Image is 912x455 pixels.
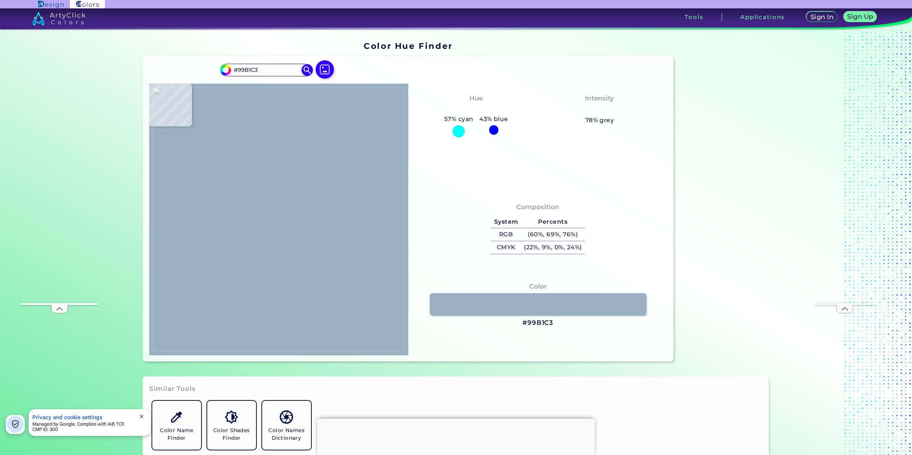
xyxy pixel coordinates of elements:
h5: (22%, 9%, 0%, 24%) [521,241,585,254]
img: ArtyClick Design logo [38,1,64,8]
h5: Percents [521,216,585,228]
h5: CMYK [491,241,521,254]
iframe: Advertisement [814,74,875,303]
h3: #99B1C3 [522,318,553,328]
iframe: Advertisement [21,74,98,303]
h3: Pale [589,105,611,114]
a: Color Names Dictionary [259,398,314,453]
h1: Color Hue Finder [364,40,453,52]
a: Sign Up [844,11,877,22]
img: logo_artyclick_colors_white.svg [32,11,86,25]
h4: Color [529,281,547,292]
h3: Similar Tools [149,384,196,394]
iframe: Advertisement [677,39,772,365]
h5: System [491,216,521,228]
img: icon_color_shades.svg [225,410,238,424]
a: Sign In [806,11,838,22]
h3: Applications [740,14,785,20]
img: 51abeedf-847b-455a-b494-e766b4652fbb [153,87,404,352]
img: icon search [301,64,313,76]
h5: (60%, 69%, 76%) [521,228,585,241]
h4: Hue [469,93,483,104]
a: Color Shades Finder [204,398,259,453]
h3: Tools [685,14,703,20]
h4: Intensity [585,93,614,104]
h5: Color Name Finder [155,427,198,441]
h5: 57% cyan [441,114,476,124]
h5: RGB [491,228,521,241]
h5: Sign In [810,14,833,20]
h5: Color Names Dictionary [265,427,308,441]
h5: 43% blue [476,114,511,124]
h3: Cyan-Blue [454,105,498,114]
iframe: Advertisement [317,419,595,453]
input: type color.. [231,65,302,75]
img: icon picture [316,60,334,79]
h5: Color Shades Finder [210,427,253,441]
h5: 78% grey [585,115,614,125]
img: icon_color_name_finder.svg [170,410,183,424]
img: icon_color_names_dictionary.svg [280,410,293,424]
h4: Composition [516,202,559,213]
a: Color Name Finder [149,398,204,453]
h5: Sign Up [847,13,873,19]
